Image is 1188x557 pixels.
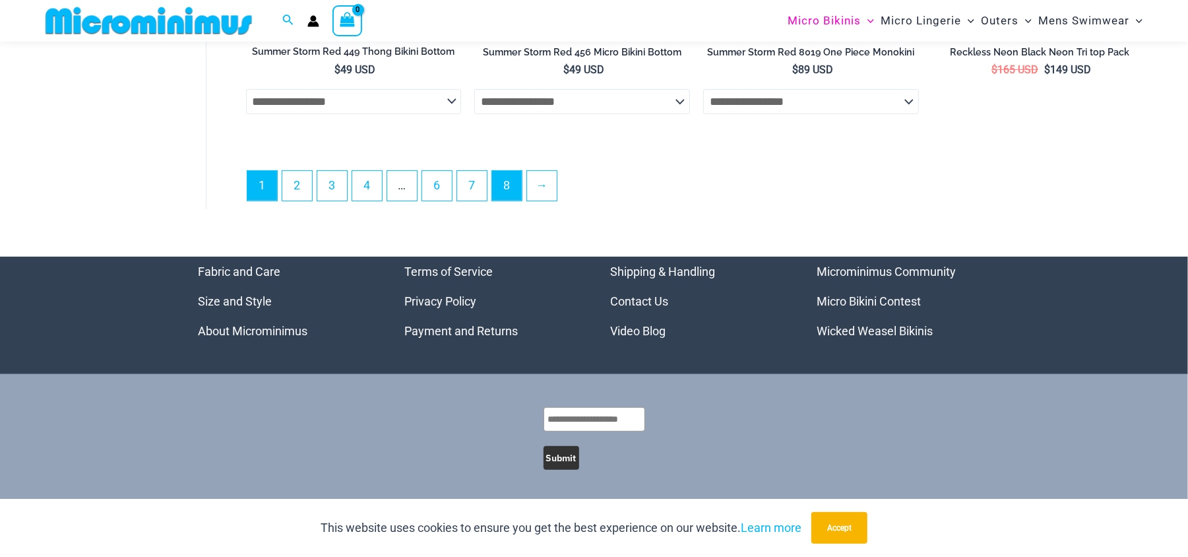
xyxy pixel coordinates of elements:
span: Menu Toggle [861,4,874,38]
a: Microminimus Community [817,265,956,278]
a: Privacy Policy [404,294,476,308]
span: Menu Toggle [1018,4,1032,38]
a: Payment and Returns [404,324,518,338]
span: Micro Bikinis [788,4,861,38]
bdi: 49 USD [563,63,604,76]
a: Fabric and Care [199,265,281,278]
a: Shipping & Handling [611,265,716,278]
span: Outers [981,4,1018,38]
a: Contact Us [611,294,669,308]
a: Search icon link [282,13,294,29]
nav: Menu [404,257,578,346]
button: Submit [544,446,579,470]
aside: Footer Widget 1 [199,257,372,346]
span: $ [334,63,340,76]
img: MM SHOP LOGO FLAT [40,6,257,36]
aside: Footer Widget 4 [817,257,990,346]
p: This website uses cookies to ensure you get the best experience on our website. [321,518,801,538]
h2: Summer Storm Red 456 Micro Bikini Bottom [474,46,690,59]
bdi: 49 USD [334,63,375,76]
a: Page 3 [317,171,347,201]
span: $ [1044,63,1050,76]
h2: Summer Storm Red 8019 One Piece Monokini [703,46,919,59]
h2: Reckless Neon Black Neon Tri top Pack [932,46,1148,59]
nav: Site Navigation [782,2,1148,40]
nav: Menu [611,257,784,346]
a: Page 6 [422,171,452,201]
span: $ [991,63,997,76]
a: Learn more [741,521,801,535]
a: Page 4 [352,171,382,201]
span: Menu Toggle [961,4,974,38]
bdi: 149 USD [1044,63,1091,76]
a: OutersMenu ToggleMenu Toggle [978,4,1035,38]
a: Size and Style [199,294,272,308]
aside: Footer Widget 2 [404,257,578,346]
a: Page 7 [457,171,487,201]
bdi: 165 USD [991,63,1038,76]
a: → [527,171,557,201]
aside: Footer Widget 3 [611,257,784,346]
span: Menu Toggle [1129,4,1142,38]
a: Mens SwimwearMenu ToggleMenu Toggle [1035,4,1146,38]
a: Terms of Service [404,265,493,278]
a: Micro Bikini Contest [817,294,921,308]
h2: Summer Storm Red 449 Thong Bikini Bottom [246,46,462,58]
a: Wicked Weasel Bikinis [817,324,933,338]
bdi: 89 USD [792,63,833,76]
button: Accept [811,512,867,544]
a: Summer Storm Red 449 Thong Bikini Bottom [246,46,462,63]
nav: Menu [199,257,372,346]
a: Page 2 [282,171,312,201]
a: Account icon link [307,15,319,27]
a: Summer Storm Red 456 Micro Bikini Bottom [474,46,690,63]
a: Reckless Neon Black Neon Tri top Pack [932,46,1148,63]
span: $ [563,63,569,76]
span: $ [792,63,798,76]
span: Micro Lingerie [881,4,961,38]
a: View Shopping Cart, empty [332,5,363,36]
span: … [387,171,417,201]
nav: Product Pagination [246,170,1148,209]
a: Video Blog [611,324,666,338]
nav: Menu [817,257,990,346]
a: Page 8 [492,171,522,201]
span: Mens Swimwear [1038,4,1129,38]
a: About Microminimus [199,324,308,338]
a: Summer Storm Red 8019 One Piece Monokini [703,46,919,63]
a: Micro LingerieMenu ToggleMenu Toggle [877,4,978,38]
a: Micro BikinisMenu ToggleMenu Toggle [784,4,877,38]
span: Page 1 [247,171,277,201]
